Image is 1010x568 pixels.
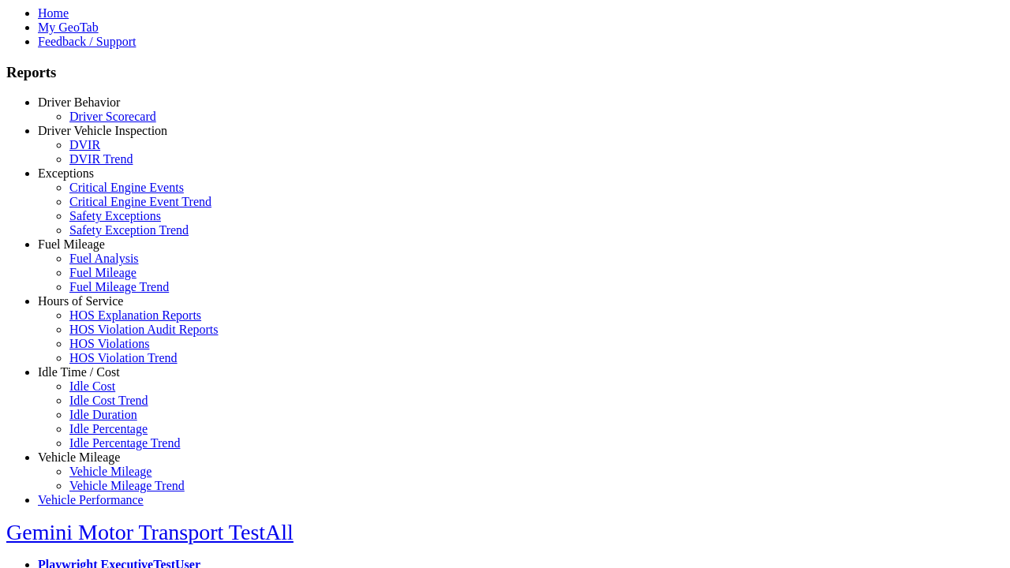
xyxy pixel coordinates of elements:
a: HOS Violation Trend [69,351,178,364]
a: Home [38,6,69,20]
a: Fuel Analysis [69,252,139,265]
a: Driver Vehicle Inspection [38,124,167,137]
a: Idle Cost Trend [69,394,148,407]
a: Idle Duration [69,408,137,421]
a: Vehicle Mileage [38,450,120,464]
a: DVIR Trend [69,152,133,166]
a: Idle Time / Cost [38,365,120,379]
a: Fuel Mileage [38,237,105,251]
a: My GeoTab [38,21,99,34]
a: Safety Exceptions [69,209,161,222]
a: Fuel Mileage [69,266,137,279]
a: Exceptions [38,166,94,180]
a: Driver Scorecard [69,110,156,123]
a: DVIR [69,138,100,151]
a: HOS Violations [69,337,149,350]
a: Vehicle Mileage [69,465,151,478]
a: Critical Engine Event Trend [69,195,211,208]
a: Critical Engine Events [69,181,184,194]
a: Idle Percentage [69,422,148,435]
a: Fuel Mileage Trend [69,280,169,293]
a: Idle Percentage Trend [69,436,180,450]
a: Vehicle Mileage Trend [69,479,185,492]
a: Driver Behavior [38,95,120,109]
a: Idle Cost [69,379,115,393]
a: Safety Exception Trend [69,223,189,237]
h3: Reports [6,64,1004,81]
a: Feedback / Support [38,35,136,48]
a: Vehicle Performance [38,493,144,506]
a: HOS Violation Audit Reports [69,323,219,336]
a: Gemini Motor Transport TestAll [6,520,294,544]
a: HOS Explanation Reports [69,308,201,322]
a: Hours of Service [38,294,123,308]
